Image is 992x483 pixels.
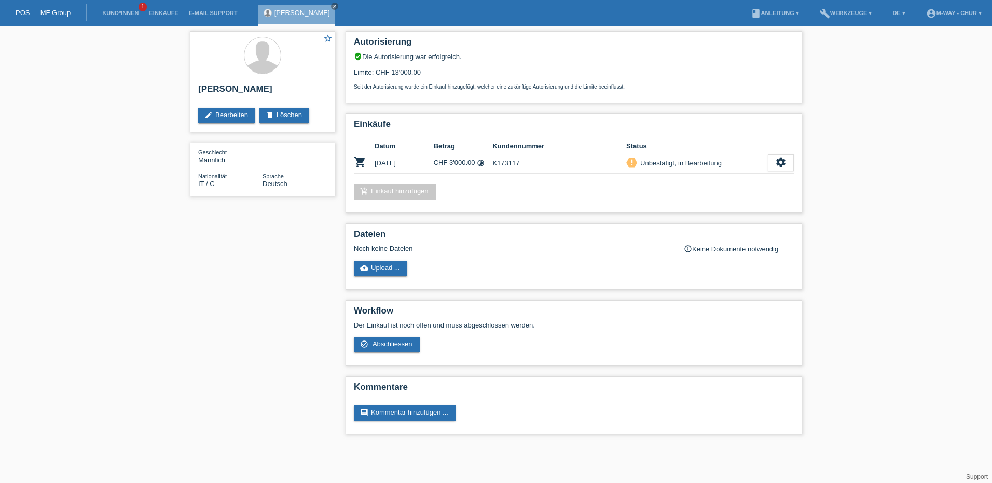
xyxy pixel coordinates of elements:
[775,157,787,168] i: settings
[751,8,761,19] i: book
[746,10,804,16] a: bookAnleitung ▾
[966,473,988,480] a: Support
[628,159,636,166] i: priority_high
[354,321,794,329] p: Der Einkauf ist noch offen und muss abgeschlossen werden.
[354,405,456,421] a: commentKommentar hinzufügen ...
[354,382,794,397] h2: Kommentare
[263,173,284,179] span: Sprache
[354,245,671,252] div: Noch keine Dateien
[198,149,227,155] span: Geschlecht
[198,173,227,179] span: Nationalität
[926,8,936,19] i: account_circle
[887,10,910,16] a: DE ▾
[198,180,215,188] span: Italien / C / 11.02.1976
[354,37,794,52] h2: Autorisierung
[684,245,794,253] div: Keine Dokumente notwendig
[820,8,830,19] i: build
[354,61,794,90] div: Limite: CHF 13'000.00
[198,108,255,123] a: editBearbeiten
[492,152,626,174] td: K173117
[434,140,493,152] th: Betrag
[354,156,366,168] i: POSP00027138
[360,340,368,348] i: check_circle_outline
[323,34,333,43] i: star_border
[204,111,213,119] i: edit
[354,52,794,61] div: Die Autorisierung war erfolgreich.
[331,3,338,10] a: close
[259,108,309,123] a: deleteLöschen
[198,148,263,164] div: Männlich
[139,3,147,11] span: 1
[354,306,794,321] h2: Workflow
[492,140,626,152] th: Kundennummer
[323,34,333,45] a: star_border
[477,159,485,167] i: Fixe Raten (24 Raten)
[354,184,436,200] a: add_shopping_cartEinkauf hinzufügen
[266,111,274,119] i: delete
[637,158,722,168] div: Unbestätigt, in Bearbeitung
[354,261,407,276] a: cloud_uploadUpload ...
[360,408,368,417] i: comment
[263,180,287,188] span: Deutsch
[375,152,434,174] td: [DATE]
[375,140,434,152] th: Datum
[684,245,692,253] i: info_outline
[97,10,144,16] a: Kund*innen
[354,229,794,245] h2: Dateien
[198,84,327,100] h2: [PERSON_NAME]
[184,10,243,16] a: E-Mail Support
[354,119,794,135] h2: Einkäufe
[360,264,368,272] i: cloud_upload
[354,52,362,61] i: verified_user
[332,4,337,9] i: close
[626,140,768,152] th: Status
[354,337,420,352] a: check_circle_outline Abschliessen
[373,340,412,348] span: Abschliessen
[434,152,493,174] td: CHF 3'000.00
[16,9,71,17] a: POS — MF Group
[921,10,987,16] a: account_circlem-way - Chur ▾
[144,10,183,16] a: Einkäufe
[274,9,330,17] a: [PERSON_NAME]
[354,84,794,90] p: Seit der Autorisierung wurde ein Einkauf hinzugefügt, welcher eine zukünftige Autorisierung und d...
[815,10,877,16] a: buildWerkzeuge ▾
[360,187,368,195] i: add_shopping_cart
